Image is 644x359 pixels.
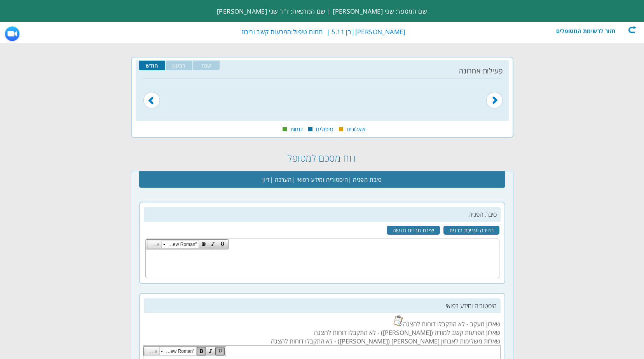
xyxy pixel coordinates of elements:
div: חזור לרשימת המטופלים [547,26,636,33]
span: Size [152,240,160,248]
span: סיבת הפניה | [348,172,382,187]
div: פעילות אחרונה [141,66,503,75]
span: "Times New Roman" [166,240,197,248]
span: שם המטפל: שני [PERSON_NAME] | שם המרפאה: ד"ר שני [PERSON_NAME] [217,7,427,16]
a: Italic [206,347,215,356]
img: copyReport.png [393,315,403,326]
a: Size [147,240,162,249]
div: | [162,26,405,38]
a: בחירה ועריכת תבנית [443,226,499,235]
div: שאלון הפרעות קשב למורה ([PERSON_NAME]) - לא התקבלו דוחות להצגה [144,328,501,337]
span: "Times New Roman" [164,347,195,355]
a: Italic [208,240,218,249]
iframe: Rich text editor with ID ctl00_MainContent_ctl03_txt [146,250,499,277]
a: Underline [215,347,225,356]
span: טיפולים [316,125,333,133]
span: דיון [262,172,270,187]
label: בן 5.11 [332,28,351,36]
h2: דוח מסכם למטופל [131,147,513,169]
span: | תחום טיפול: [240,28,330,36]
img: prev [486,82,503,109]
a: "Times New Roman" [159,347,197,356]
a: Size [145,347,159,356]
img: next [143,82,160,109]
div: שאלות משלימות לאבחון [PERSON_NAME] ([PERSON_NAME]) - לא התקבלו דוחות להצגה [144,337,501,345]
input: שנה [193,61,220,70]
input: חודש [139,61,165,70]
div: שאלון מעקב - לא התקבלו דוחות להצגה [144,315,501,328]
img: ZoomMeetingIcon.png [4,26,21,42]
a: Bold [199,240,208,249]
a: יצירת תבנית חדשה [387,226,440,235]
label: הפרעות קשב וריכוז [242,28,291,36]
span: שאלונים [347,125,365,133]
input: רבעון [166,61,192,70]
a: Bold [197,347,206,356]
span: הערכה | [270,172,291,187]
h2: סיבת הפניה [144,207,501,222]
span: Size [149,347,157,355]
span: [PERSON_NAME] [355,28,405,36]
a: "Times New Roman" [162,240,199,249]
span: דוחות [290,125,303,133]
span: היסטוריה ומידע רפואי | [291,172,348,187]
a: Underline [218,240,227,249]
h2: היסטוריה ומידע רפואי [144,298,501,313]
